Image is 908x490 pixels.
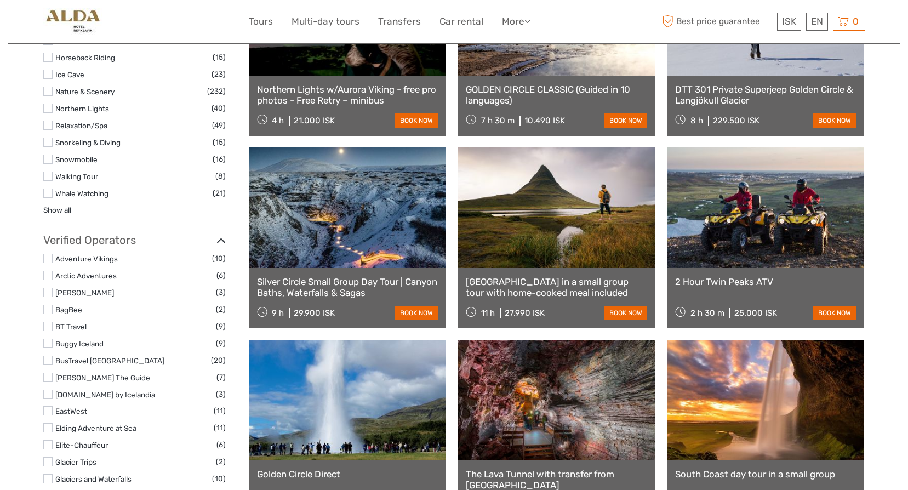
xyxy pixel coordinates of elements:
[212,102,226,115] span: (40)
[213,153,226,166] span: (16)
[213,187,226,200] span: (21)
[207,85,226,98] span: (232)
[249,14,273,30] a: Tours
[216,455,226,468] span: (2)
[126,17,139,30] button: Open LiveChat chat widget
[395,113,438,128] a: book now
[55,138,121,147] a: Snorkeling & Diving
[272,116,284,126] span: 4 h
[55,424,136,432] a: Elding Adventure at Sea
[292,14,359,30] a: Multi-day tours
[55,458,96,466] a: Glacier Trips
[505,308,545,318] div: 27.990 ISK
[257,469,438,480] a: Golden Circle Direct
[55,356,164,365] a: BusTravel [GEOGRAPHIC_DATA]
[215,170,226,183] span: (8)
[55,172,98,181] a: Walking Tour
[604,113,647,128] a: book now
[216,371,226,384] span: (7)
[55,390,155,399] a: [DOMAIN_NAME] by Icelandia
[43,206,71,214] a: Show all
[395,306,438,320] a: book now
[272,308,284,318] span: 9 h
[216,438,226,451] span: (6)
[213,51,226,64] span: (15)
[55,305,82,314] a: BagBee
[43,233,226,247] h3: Verified Operators
[216,303,226,316] span: (2)
[660,13,774,31] span: Best price guarantee
[55,87,115,96] a: Nature & Scenery
[734,308,777,318] div: 25.000 ISK
[690,116,703,126] span: 8 h
[55,441,108,449] a: Elite-Chauffeur
[213,136,226,149] span: (15)
[481,308,495,318] span: 11 h
[604,306,647,320] a: book now
[55,475,132,483] a: Glaciers and Waterfalls
[690,308,724,318] span: 2 h 30 m
[214,421,226,434] span: (11)
[439,14,483,30] a: Car rental
[294,308,335,318] div: 29.900 ISK
[55,155,98,164] a: Snowmobile
[55,53,115,62] a: Horseback Riding
[55,104,109,113] a: Northern Lights
[55,121,107,130] a: Relaxation/Spa
[43,8,102,35] img: 35-b105ef13-f109-4795-bb9f-516171ac12fd_logo_small.jpg
[55,271,117,280] a: Arctic Adventures
[55,189,108,198] a: Whale Watching
[675,469,856,480] a: South Coast day tour in a small group
[216,337,226,350] span: (9)
[216,269,226,282] span: (6)
[55,339,104,348] a: Buggy Iceland
[813,113,856,128] a: book now
[15,19,124,28] p: We're away right now. Please check back later!
[216,286,226,299] span: (3)
[851,16,860,27] span: 0
[675,84,856,106] a: DTT 301 Private Superjeep Golden Circle & Langjökull Glacier
[212,252,226,265] span: (10)
[466,276,647,299] a: [GEOGRAPHIC_DATA] in a small group tour with home-cooked meal included
[524,116,565,126] div: 10.490 ISK
[294,116,335,126] div: 21.000 ISK
[675,276,856,287] a: 2 Hour Twin Peaks ATV
[378,14,421,30] a: Transfers
[212,119,226,132] span: (49)
[257,84,438,106] a: Northern Lights w/Aurora Viking - free pro photos - Free Retry – minibus
[481,116,515,126] span: 7 h 30 m
[212,68,226,81] span: (23)
[806,13,828,31] div: EN
[214,404,226,417] span: (11)
[211,354,226,367] span: (20)
[55,373,150,382] a: [PERSON_NAME] The Guide
[813,306,856,320] a: book now
[55,407,87,415] a: EastWest
[55,288,114,297] a: [PERSON_NAME]
[257,276,438,299] a: Silver Circle Small Group Day Tour | Canyon Baths, Waterfalls & Sagas
[212,472,226,485] span: (10)
[782,16,796,27] span: ISK
[55,254,118,263] a: Adventure Vikings
[713,116,759,126] div: 229.500 ISK
[466,84,647,106] a: GOLDEN CIRCLE CLASSIC (Guided in 10 languages)
[55,70,84,79] a: Ice Cave
[216,388,226,401] span: (3)
[502,14,530,30] a: More
[216,320,226,333] span: (9)
[55,322,87,331] a: BT Travel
